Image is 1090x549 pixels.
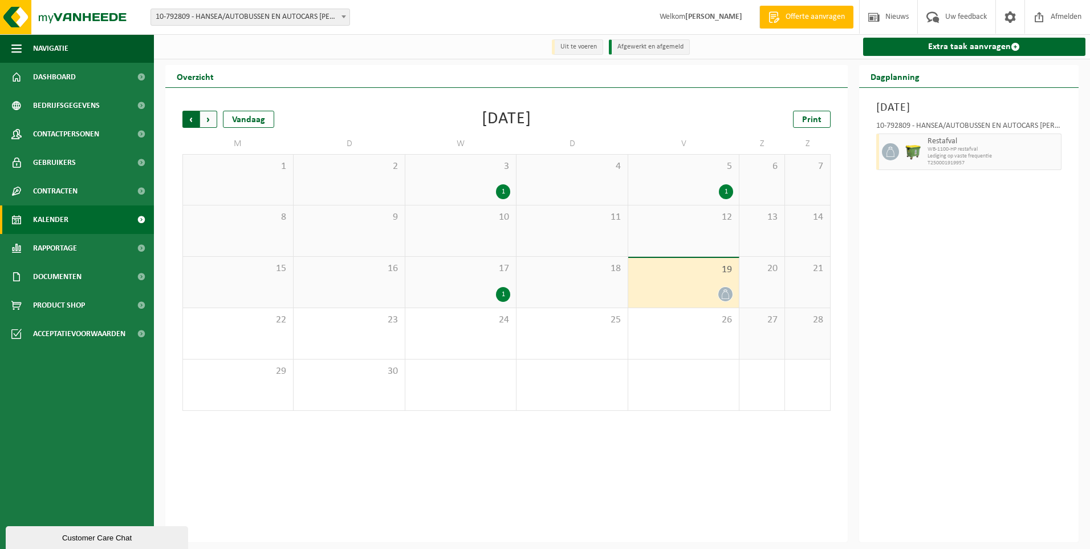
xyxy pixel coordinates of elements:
span: Lediging op vaste frequentie [928,153,1059,160]
span: 20 [745,263,779,275]
span: 1 [189,160,287,173]
span: Contracten [33,177,78,205]
span: 12 [634,211,733,224]
span: 13 [745,211,779,224]
div: 10-792809 - HANSEA/AUTOBUSSEN EN AUTOCARS [PERSON_NAME] EN ZONEN NV - STEKENE [876,122,1062,134]
td: D [516,134,628,154]
span: 8 [189,211,287,224]
span: 25 [522,314,621,326]
span: 17 [411,263,510,275]
span: 2 [299,160,398,173]
span: 27 [745,314,779,326]
span: Volgende [200,111,217,128]
span: 7 [791,160,824,173]
a: Extra taak aanvragen [863,38,1086,56]
span: Acceptatievoorwaarden [33,320,125,348]
span: 9 [299,211,398,224]
span: 23 [299,314,398,326]
span: Gebruikers [33,148,76,177]
span: Rapportage [33,234,77,263]
span: 24 [411,314,510,326]
span: T250001919957 [928,160,1059,167]
span: Kalender [33,205,68,234]
a: Offerte aanvragen [759,6,853,29]
td: D [294,134,405,154]
span: Product Shop [33,291,85,320]
span: Documenten [33,263,82,291]
span: 10 [411,211,510,224]
td: Z [739,134,785,154]
h3: [DATE] [876,99,1062,116]
td: V [628,134,739,154]
span: 10-792809 - HANSEA/AUTOBUSSEN EN AUTOCARS ACHIEL WEYNS EN ZONEN NV - STEKENE [151,9,350,26]
span: 21 [791,263,824,275]
span: 10-792809 - HANSEA/AUTOBUSSEN EN AUTOCARS ACHIEL WEYNS EN ZONEN NV - STEKENE [151,9,349,25]
span: 14 [791,211,824,224]
span: 28 [791,314,824,326]
td: M [182,134,294,154]
a: Print [793,111,831,128]
span: 19 [634,264,733,276]
span: Contactpersonen [33,120,99,148]
span: 4 [522,160,621,173]
div: Vandaag [223,111,274,128]
span: 16 [299,263,398,275]
div: 1 [496,184,510,199]
strong: [PERSON_NAME] [685,13,742,21]
h2: Dagplanning [859,65,931,87]
div: 1 [719,184,733,199]
img: WB-1100-HPE-GN-50 [905,143,922,160]
h2: Overzicht [165,65,225,87]
span: Vorige [182,111,200,128]
li: Uit te voeren [552,39,603,55]
span: 22 [189,314,287,326]
span: Offerte aanvragen [783,11,848,23]
span: 30 [299,365,398,378]
span: Print [802,115,821,124]
span: 15 [189,263,287,275]
span: 18 [522,263,621,275]
span: 6 [745,160,779,173]
td: W [405,134,516,154]
span: 26 [634,314,733,326]
span: Navigatie [33,34,68,63]
span: 11 [522,211,621,224]
td: Z [785,134,831,154]
span: Bedrijfsgegevens [33,91,100,120]
li: Afgewerkt en afgemeld [609,39,690,55]
span: 5 [634,160,733,173]
span: Restafval [928,137,1059,146]
div: 1 [496,287,510,302]
span: Dashboard [33,63,76,91]
span: 3 [411,160,510,173]
span: WB-1100-HP restafval [928,146,1059,153]
div: [DATE] [482,111,531,128]
iframe: chat widget [6,524,190,549]
span: 29 [189,365,287,378]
